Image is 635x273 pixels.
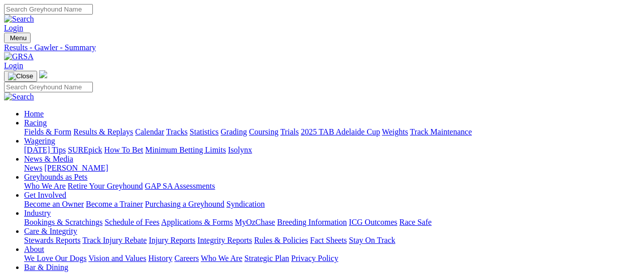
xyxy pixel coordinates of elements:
button: Toggle navigation [4,33,31,43]
a: Purchasing a Greyhound [145,200,224,208]
img: logo-grsa-white.png [39,70,47,78]
a: Weights [382,127,408,136]
a: Get Involved [24,191,66,199]
a: Track Injury Rebate [82,236,147,244]
img: Close [8,72,33,80]
a: Rules & Policies [254,236,308,244]
a: Strategic Plan [244,254,289,262]
a: Results & Replays [73,127,133,136]
a: Login [4,24,23,32]
div: Racing [24,127,631,136]
a: [DATE] Tips [24,146,66,154]
img: Search [4,15,34,24]
a: Racing [24,118,47,127]
a: Syndication [226,200,265,208]
a: History [148,254,172,262]
div: News & Media [24,164,631,173]
a: Statistics [190,127,219,136]
a: Schedule of Fees [104,218,159,226]
input: Search [4,4,93,15]
a: Track Maintenance [410,127,472,136]
a: MyOzChase [235,218,275,226]
a: Privacy Policy [291,254,338,262]
div: Wagering [24,146,631,155]
a: Tracks [166,127,188,136]
a: Applications & Forms [161,218,233,226]
a: Bookings & Scratchings [24,218,102,226]
div: About [24,254,631,263]
div: Industry [24,218,631,227]
a: Results - Gawler - Summary [4,43,631,52]
img: GRSA [4,52,34,61]
a: Greyhounds as Pets [24,173,87,181]
a: Grading [221,127,247,136]
a: About [24,245,44,253]
a: 2025 TAB Adelaide Cup [301,127,380,136]
a: Who We Are [201,254,242,262]
a: Become a Trainer [86,200,143,208]
a: Breeding Information [277,218,347,226]
a: News [24,164,42,172]
a: Vision and Values [88,254,146,262]
a: [PERSON_NAME] [44,164,108,172]
input: Search [4,82,93,92]
a: Bar & Dining [24,263,68,271]
a: Trials [280,127,299,136]
a: Integrity Reports [197,236,252,244]
div: Care & Integrity [24,236,631,245]
a: Industry [24,209,51,217]
a: Race Safe [399,218,431,226]
a: Become an Owner [24,200,84,208]
a: Wagering [24,136,55,145]
button: Toggle navigation [4,71,37,82]
a: SUREpick [68,146,102,154]
a: Fields & Form [24,127,71,136]
a: Stay On Track [349,236,395,244]
a: Calendar [135,127,164,136]
a: Retire Your Greyhound [68,182,143,190]
a: We Love Our Dogs [24,254,86,262]
a: How To Bet [104,146,144,154]
div: Greyhounds as Pets [24,182,631,191]
a: Who We Are [24,182,66,190]
a: Login [4,61,23,70]
a: ICG Outcomes [349,218,397,226]
a: Stewards Reports [24,236,80,244]
div: Get Involved [24,200,631,209]
a: Isolynx [228,146,252,154]
a: Fact Sheets [310,236,347,244]
a: Minimum Betting Limits [145,146,226,154]
a: Home [24,109,44,118]
a: Injury Reports [149,236,195,244]
a: GAP SA Assessments [145,182,215,190]
a: News & Media [24,155,73,163]
img: Search [4,92,34,101]
a: Care & Integrity [24,227,77,235]
a: Coursing [249,127,279,136]
span: Menu [10,34,27,42]
a: Careers [174,254,199,262]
